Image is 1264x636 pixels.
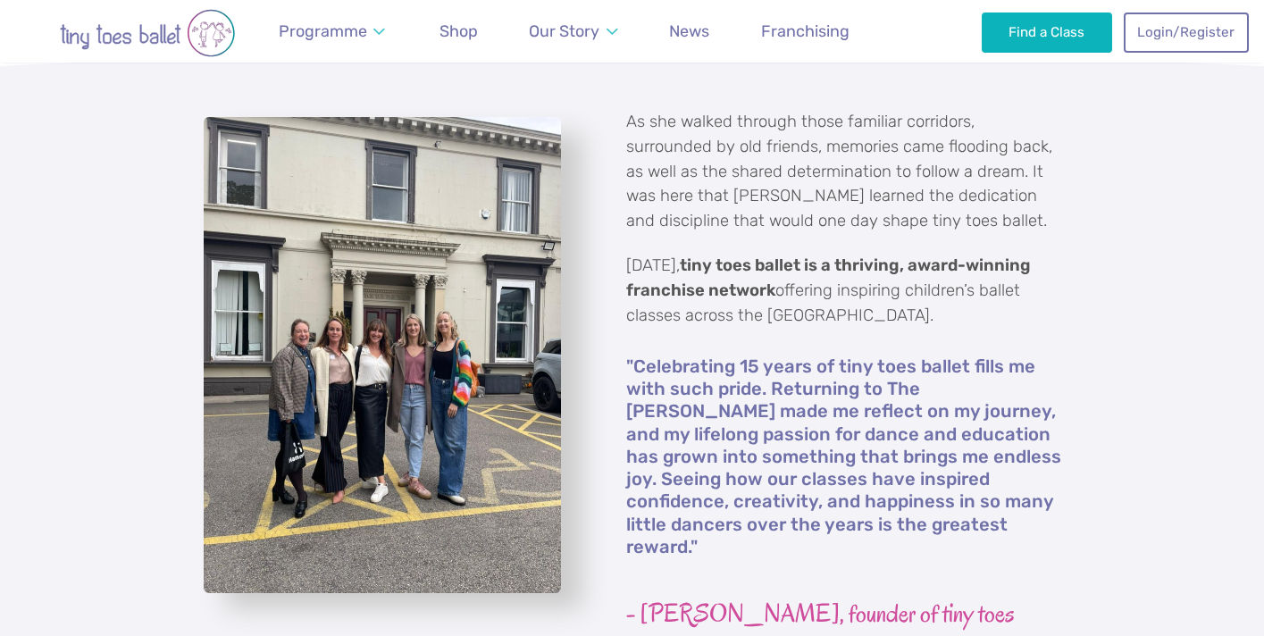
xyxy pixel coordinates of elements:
[521,12,626,52] a: Our Story
[982,13,1113,52] a: Find a Class
[626,110,1061,233] p: As she walked through those familiar corridors, surrounded by old friends, memories came flooding...
[669,21,709,40] span: News
[271,12,394,52] a: Programme
[431,12,486,52] a: Shop
[753,12,858,52] a: Franchising
[529,21,599,40] span: Our Story
[661,12,717,52] a: News
[761,21,850,40] span: Franchising
[204,117,561,593] a: View full-size image
[626,255,1031,300] strong: tiny toes ballet is a thriving, award-winning franchise network
[626,356,1061,559] h6: "Celebrating 15 years of tiny toes ballet fills me with such pride. Returning to The [PERSON_NAME...
[279,21,367,40] span: Programme
[439,21,478,40] span: Shop
[22,9,272,57] img: tiny toes ballet
[1124,13,1249,52] a: Login/Register
[626,254,1061,328] p: [DATE], offering inspiring children’s ballet classes across the [GEOGRAPHIC_DATA].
